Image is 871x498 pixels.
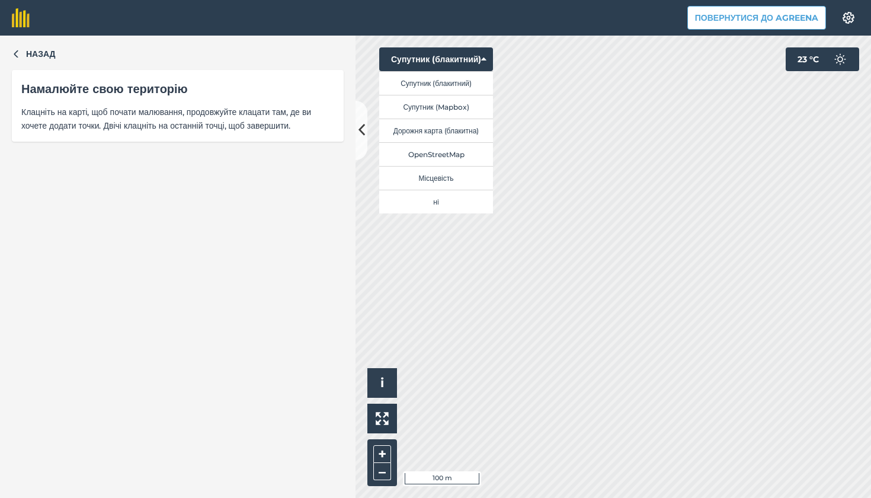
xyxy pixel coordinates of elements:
[379,71,493,95] button: Супутник (блакитний)
[367,368,397,398] button: i
[21,106,334,132] span: Клацніть на карті, щоб почати малювання, продовжуйте клацати там, де ви хочете додати точки. Двіч...
[21,79,334,98] div: Намалюйте свою територію
[798,47,819,71] span: 23 ° C
[379,142,493,166] button: OpenStreetMap
[380,375,384,390] span: i
[379,47,493,71] button: Супутник (блакитний)
[828,47,852,71] img: svg+xml;base64,PD94bWwgdmVyc2lvbj0iMS4wIiBlbmNvZGluZz0idXRmLTgiPz4KPCEtLSBHZW5lcmF0b3I6IEFkb2JlIE...
[379,166,493,190] button: Місцевість
[12,8,30,27] img: fieldmargin Логотип
[379,95,493,119] button: Супутник (Mapbox)
[841,12,856,24] img: A cog icon
[379,119,493,142] button: Дорожня карта (блакитна)
[687,6,826,30] button: Повернутися до Agreena
[379,190,493,213] button: ні
[26,47,56,60] span: Назад
[786,47,859,71] button: 23 °C
[12,47,56,60] button: Назад
[373,445,391,463] button: +
[376,412,389,425] img: Four arrows, one pointing top left, one top right, one bottom right and the last bottom left
[373,463,391,480] button: –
